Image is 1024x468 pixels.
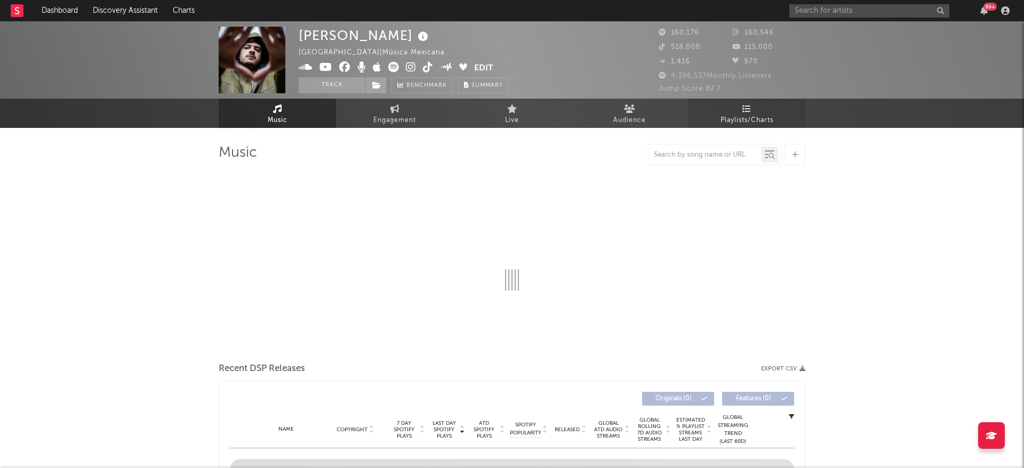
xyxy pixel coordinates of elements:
[373,114,416,127] span: Engagement
[474,62,493,75] button: Edit
[471,83,503,88] span: Summary
[430,420,458,439] span: Last Day Spotify Plays
[659,58,690,65] span: 1,416
[613,114,646,127] span: Audience
[732,58,758,65] span: 970
[761,366,805,372] button: Export CSV
[676,417,705,442] span: Estimated % Playlist Streams Last Day
[453,99,571,128] a: Live
[659,44,700,51] span: 518,000
[219,99,336,128] a: Music
[642,392,714,406] button: Originals(0)
[721,114,773,127] span: Playlists/Charts
[505,114,519,127] span: Live
[732,44,773,51] span: 115,000
[722,392,794,406] button: Features(0)
[555,426,580,433] span: Released
[659,29,699,36] span: 160,176
[659,72,772,79] span: 4,396,537 Monthly Listeners
[391,77,453,93] a: Benchmark
[219,362,305,375] span: Recent DSP Releases
[789,4,949,18] input: Search for artists
[649,151,761,159] input: Search by song name or URL
[983,3,997,11] div: 99 +
[470,420,498,439] span: ATD Spotify Plays
[268,114,287,127] span: Music
[732,29,774,36] span: 160,546
[649,396,698,402] span: Originals ( 0 )
[251,425,321,433] div: Name
[337,426,367,433] span: Copyright
[635,417,664,442] span: Global Rolling 7D Audio Streams
[458,77,509,93] button: Summary
[510,421,541,437] span: Spotify Popularity
[659,85,721,92] span: Jump Score: 82.7
[390,420,418,439] span: 7 Day Spotify Plays
[688,99,805,128] a: Playlists/Charts
[299,27,431,44] div: [PERSON_NAME]
[406,79,447,92] span: Benchmark
[594,420,623,439] span: Global ATD Audio Streams
[717,414,749,446] div: Global Streaming Trend (Last 60D)
[980,6,988,15] button: 99+
[299,46,457,59] div: [GEOGRAPHIC_DATA] | Música Mexicana
[729,396,778,402] span: Features ( 0 )
[299,77,365,93] button: Track
[336,99,453,128] a: Engagement
[571,99,688,128] a: Audience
